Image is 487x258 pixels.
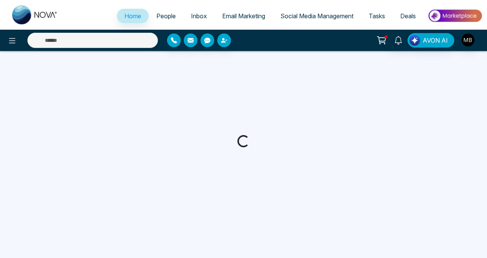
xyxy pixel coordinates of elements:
a: Inbox [183,9,215,23]
span: Social Media Management [280,12,353,20]
img: Market-place.gif [427,7,482,24]
img: Lead Flow [409,35,420,46]
a: Deals [393,9,423,23]
a: Social Media Management [273,9,361,23]
span: Home [124,12,141,20]
span: Email Marketing [222,12,265,20]
a: Tasks [361,9,393,23]
a: Home [117,9,149,23]
span: Deals [400,12,416,20]
img: Nova CRM Logo [12,5,58,24]
button: AVON AI [407,33,454,48]
span: AVON AI [423,36,448,45]
span: Tasks [369,12,385,20]
img: User Avatar [462,33,474,46]
span: People [156,12,176,20]
a: People [149,9,183,23]
a: Email Marketing [215,9,273,23]
span: Inbox [191,12,207,20]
